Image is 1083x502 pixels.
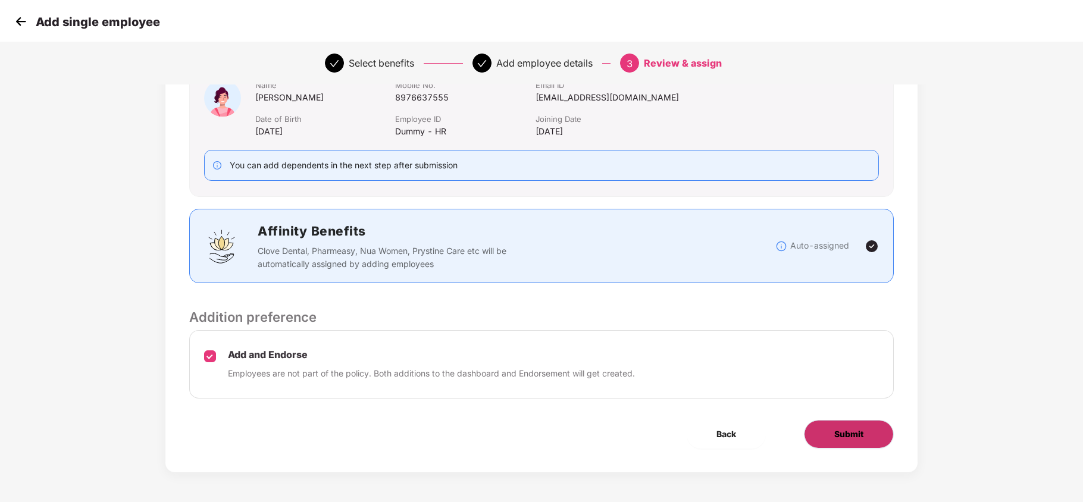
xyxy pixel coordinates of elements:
[330,59,339,68] span: check
[255,114,395,125] div: Date of Birth
[687,420,766,448] button: Back
[395,80,535,91] div: Mobile No.
[213,161,221,170] span: info-circle
[189,307,894,327] p: Addition preference
[255,125,395,138] div: [DATE]
[204,228,240,264] img: svg+xml;base64,PHN2ZyBpZD0iQWZmaW5pdHlfQmVuZWZpdHMiIGRhdGEtbmFtZT0iQWZmaW5pdHkgQmVuZWZpdHMiIHhtbG...
[204,80,241,117] img: icon
[228,349,635,361] p: Add and Endorse
[644,54,722,73] div: Review & assign
[775,240,787,252] img: svg+xml;base64,PHN2ZyBpZD0iSW5mb18tXzMyeDMyIiBkYXRhLW5hbWU9IkluZm8gLSAzMngzMiIgeG1sbnM9Imh0dHA6Ly...
[536,91,722,104] div: [EMAIL_ADDRESS][DOMAIN_NAME]
[536,80,722,91] div: Email ID
[12,12,30,30] img: svg+xml;base64,PHN2ZyB4bWxucz0iaHR0cDovL3d3dy53My5vcmcvMjAwMC9zdmciIHdpZHRoPSIzMCIgaGVpZ2h0PSIzMC...
[258,221,685,241] h2: Affinity Benefits
[865,239,879,253] img: svg+xml;base64,PHN2ZyBpZD0iVGljay0yNHgyNCIgeG1sbnM9Imh0dHA6Ly93d3cudzMub3JnLzIwMDAvc3ZnIiB3aWR0aD...
[395,114,535,125] div: Employee ID
[255,80,395,91] div: Name
[36,15,160,29] p: Add single employee
[255,91,395,104] div: [PERSON_NAME]
[349,54,414,73] div: Select benefits
[258,244,514,271] p: Clove Dental, Pharmeasy, Nua Women, Prystine Care etc will be automatically assigned by adding em...
[395,91,535,104] div: 8976637555
[496,54,593,73] div: Add employee details
[627,58,633,70] span: 3
[228,367,635,380] p: Employees are not part of the policy. Both additions to the dashboard and Endorsement will get cr...
[536,114,722,125] div: Joining Date
[536,125,722,138] div: [DATE]
[230,160,458,170] span: You can add dependents in the next step after submission
[477,59,487,68] span: check
[395,125,535,138] div: Dummy - HR
[716,428,736,441] span: Back
[804,420,894,448] button: Submit
[790,239,849,252] p: Auto-assigned
[834,428,863,441] span: Submit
